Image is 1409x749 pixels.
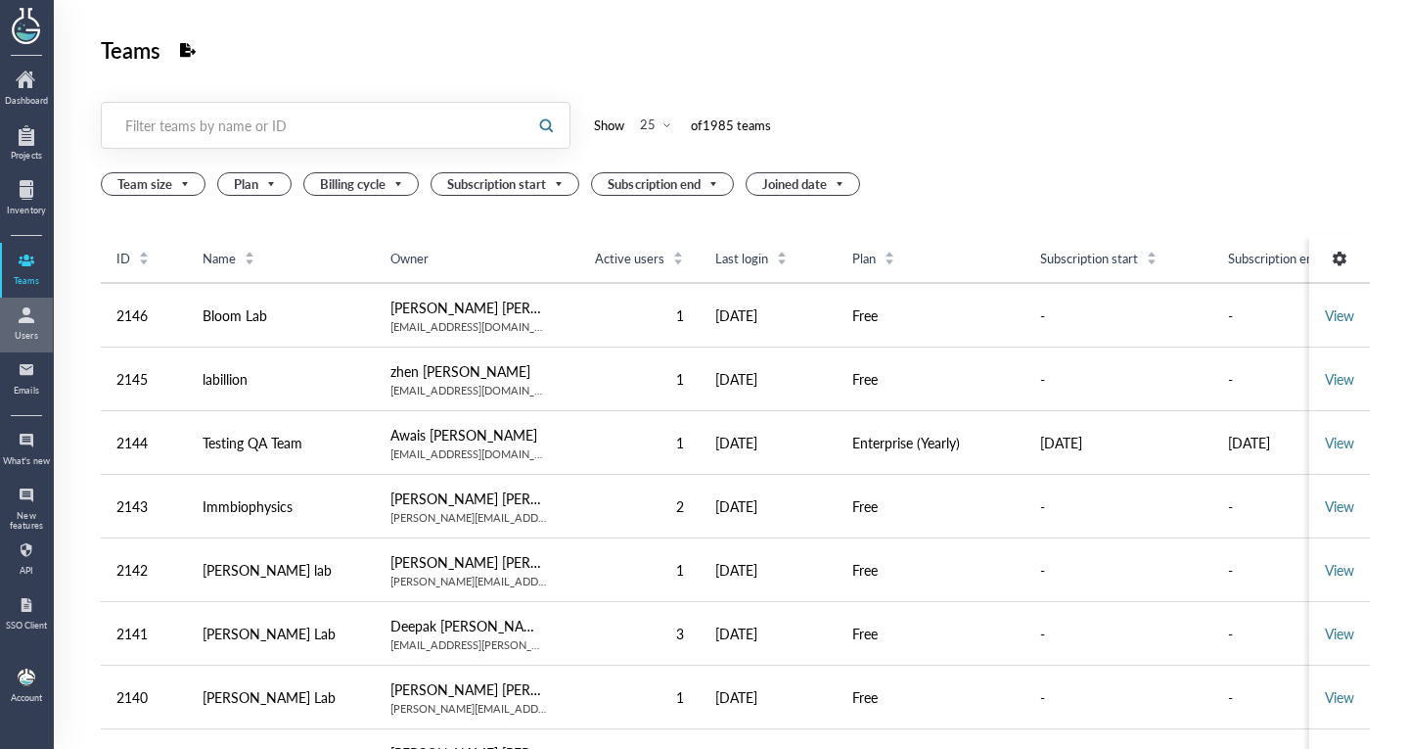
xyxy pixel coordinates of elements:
[18,669,35,686] img: b9474ba4-a536-45cc-a50d-c6e2543a7ac2.jpeg
[390,701,547,717] div: [PERSON_NAME][EMAIL_ADDRESS][DOMAIN_NAME]
[203,250,236,267] span: Name
[101,411,187,475] td: 2144
[3,1,50,47] img: genemod logo
[837,411,1024,475] td: Enterprise (Yearly)
[2,535,51,585] a: API
[1228,250,1320,267] span: Subscription end
[837,602,1024,666] td: Free
[1040,250,1138,267] span: Subscription start
[2,456,51,466] div: What's new
[1146,249,1158,266] div: Sort
[1212,538,1400,602] td: -
[885,257,895,262] i: icon: caret-down
[2,480,51,531] a: New features
[1040,431,1197,454] div: [DATE]
[1024,602,1212,666] td: -
[1024,666,1212,729] td: -
[563,475,700,538] td: 2
[715,558,821,582] div: [DATE]
[715,494,821,518] div: [DATE]
[884,249,895,266] div: Sort
[2,621,51,631] div: SSO Client
[2,174,51,225] a: Inventory
[125,116,502,135] div: Filter teams by name or ID
[101,602,187,666] td: 2141
[390,510,547,526] div: [PERSON_NAME][EMAIL_ADDRESS][PERSON_NAME][DOMAIN_NAME]
[320,173,406,195] span: Billing cycle
[885,249,895,255] i: icon: caret-up
[187,283,375,348] td: Bloom Lab
[1024,348,1212,411] td: -
[390,614,547,637] div: Deepak [PERSON_NAME]
[11,693,42,703] div: Account
[715,304,821,327] div: [DATE]
[852,250,876,267] span: Plan
[1325,624,1354,643] a: View
[187,666,375,729] td: Kuchtey Lab
[390,574,547,589] div: [PERSON_NAME][EMAIL_ADDRESS][PERSON_NAME][DOMAIN_NAME]
[390,637,547,653] div: [EMAIL_ADDRESS][PERSON_NAME][DOMAIN_NAME]
[2,331,51,341] div: Users
[762,173,847,195] span: Joined date
[837,538,1024,602] td: Free
[837,283,1024,348] td: Free
[837,348,1024,411] td: Free
[2,276,51,286] div: Teams
[390,319,547,335] div: [EMAIL_ADDRESS][DOMAIN_NAME]
[390,383,547,398] div: [EMAIL_ADDRESS][DOMAIN_NAME]
[1325,369,1354,389] a: View
[101,31,160,69] div: Teams
[101,666,187,729] td: 2140
[1228,431,1385,454] div: [DATE]
[116,250,130,267] span: ID
[563,411,700,475] td: 1
[138,249,150,266] div: Sort
[715,250,768,267] span: Last login
[595,250,664,267] span: Active users
[672,249,684,266] div: Sort
[777,249,788,255] i: icon: caret-up
[2,386,51,396] div: Emails
[187,348,375,411] td: labillion
[776,249,788,266] div: Sort
[101,475,187,538] td: 2143
[1024,283,1212,348] td: -
[640,116,656,133] div: 25
[390,296,547,319] div: [PERSON_NAME] [PERSON_NAME]
[234,173,279,195] span: Plan
[390,249,429,267] span: Owner
[715,431,821,454] div: [DATE]
[101,538,187,602] td: 2142
[117,173,193,195] span: Team size
[187,475,375,538] td: Immbiophysics
[2,206,51,215] div: Inventory
[1024,538,1212,602] td: -
[2,119,51,170] a: Projects
[390,446,547,462] div: [EMAIL_ADDRESS][DOMAIN_NAME]
[563,348,700,411] td: 1
[563,538,700,602] td: 1
[2,354,51,405] a: Emails
[1024,475,1212,538] td: -
[2,65,51,116] a: Dashboard
[1325,687,1354,707] a: View
[673,249,684,255] i: icon: caret-up
[715,367,821,391] div: [DATE]
[245,249,255,255] i: icon: caret-up
[563,602,700,666] td: 3
[563,666,700,729] td: 1
[447,173,567,195] span: Subscription start
[2,151,51,161] div: Projects
[594,114,771,137] div: Show of 1985 team s
[390,359,547,383] div: zhen [PERSON_NAME]
[777,257,788,262] i: icon: caret-down
[1325,305,1354,325] a: View
[2,566,51,576] div: API
[187,411,375,475] td: Testing QA Team
[1212,348,1400,411] td: -
[2,245,51,296] a: Teams
[1325,560,1354,580] a: View
[1212,283,1400,348] td: -
[390,487,547,510] div: [PERSON_NAME] [PERSON_NAME]
[187,538,375,602] td: Cashman lab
